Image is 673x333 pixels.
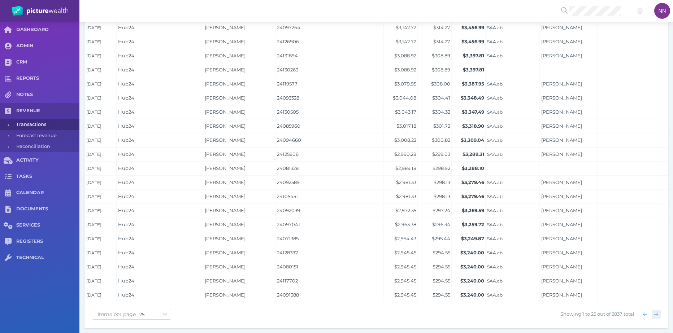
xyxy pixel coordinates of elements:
[541,81,582,87] a: [PERSON_NAME]
[487,292,538,298] span: SAA.ab
[541,207,582,213] a: [PERSON_NAME]
[461,39,484,44] span: $3,456.99
[432,137,450,143] span: $300.82
[486,176,540,190] td: SAA.ab
[487,81,538,87] span: SAA.ab
[275,218,326,232] td: 24097041
[16,238,79,245] span: REGISTERS
[541,109,582,115] a: [PERSON_NAME]
[394,264,416,270] span: $2,945.45
[85,105,117,119] td: [DATE]
[275,190,326,204] td: 24105451
[118,95,134,101] span: Hub24
[486,133,540,148] td: SAA.ab
[658,8,666,14] span: NN
[205,278,246,284] span: [PERSON_NAME]
[460,264,484,270] span: $3,240.00
[85,204,117,218] td: [DATE]
[277,95,325,102] span: 24093328
[487,95,538,101] span: SAA.ab
[432,236,450,241] span: $295.44
[85,218,117,232] td: [DATE]
[394,250,416,255] span: $2,945.45
[277,235,325,242] span: 24071385
[461,193,484,199] span: $3,279.46
[118,193,134,199] span: Hub24
[486,260,540,274] td: SAA.ab
[205,292,246,298] span: [PERSON_NAME]
[277,66,325,74] span: 24130263
[487,137,538,143] span: SAA.ab
[277,109,325,116] span: 24130505
[85,162,117,176] td: [DATE]
[16,27,79,33] span: DASHBOARD
[486,232,540,246] td: SAA.ab
[433,264,450,270] span: $294.55
[395,222,416,227] span: $2,963.38
[85,232,117,246] td: [DATE]
[486,218,540,232] td: SAA.ab
[486,35,540,49] td: SAA.ab
[277,137,325,144] span: 24094660
[433,123,450,129] span: $301.72
[92,311,139,317] span: Items per page
[118,278,134,284] span: Hub24
[461,179,484,185] span: $3,279.46
[205,81,246,87] span: [PERSON_NAME]
[85,77,117,91] td: [DATE]
[487,194,538,200] span: SAA.ab
[277,221,325,228] span: 24097041
[541,250,582,255] a: [PERSON_NAME]
[394,67,416,73] span: $3,088.92
[486,288,540,302] td: SAA.ab
[277,80,325,88] span: 24119577
[277,193,325,200] span: 24105451
[433,39,450,44] span: $314.27
[277,165,325,172] span: 24081328
[118,25,134,30] span: Hub24
[16,119,77,130] span: Transactions
[433,25,450,30] span: $314.27
[275,176,326,190] td: 24092589
[85,274,117,288] td: [DATE]
[431,81,450,87] span: $308.00
[461,95,484,101] span: $3,348.49
[85,133,117,148] td: [DATE]
[394,278,416,284] span: $2,945.45
[118,236,134,241] span: Hub24
[541,236,582,241] a: [PERSON_NAME]
[394,81,416,87] span: $3,079.95
[118,109,134,115] span: Hub24
[486,49,540,63] td: SAA.ab
[394,236,416,241] span: $2,954.43
[16,92,79,98] span: NOTES
[275,148,326,162] td: 24125906
[205,250,246,255] span: [PERSON_NAME]
[541,39,582,44] a: [PERSON_NAME]
[433,292,450,298] span: $294.55
[541,193,582,199] a: [PERSON_NAME]
[16,255,79,261] span: TECHNICAL
[205,179,246,185] span: [PERSON_NAME]
[16,190,79,196] span: CALENDAR
[541,95,582,101] a: [PERSON_NAME]
[85,288,117,302] td: [DATE]
[463,67,484,73] span: $3,397.81
[460,292,484,298] span: $3,240.00
[641,310,650,319] button: Show previous page
[85,260,117,274] td: [DATE]
[462,81,484,87] span: $3,387.95
[541,292,582,298] a: [PERSON_NAME]
[277,24,325,31] span: 24097264
[275,21,326,35] td: 24097264
[277,277,325,285] span: 24117702
[432,67,450,73] span: $308.89
[85,49,117,63] td: [DATE]
[277,38,325,45] span: 24126906
[118,53,134,58] span: Hub24
[118,264,134,270] span: Hub24
[434,179,450,185] span: $298.13
[487,123,538,129] span: SAA.ab
[487,39,538,45] span: SAA.ab
[462,222,484,227] span: $3,259.72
